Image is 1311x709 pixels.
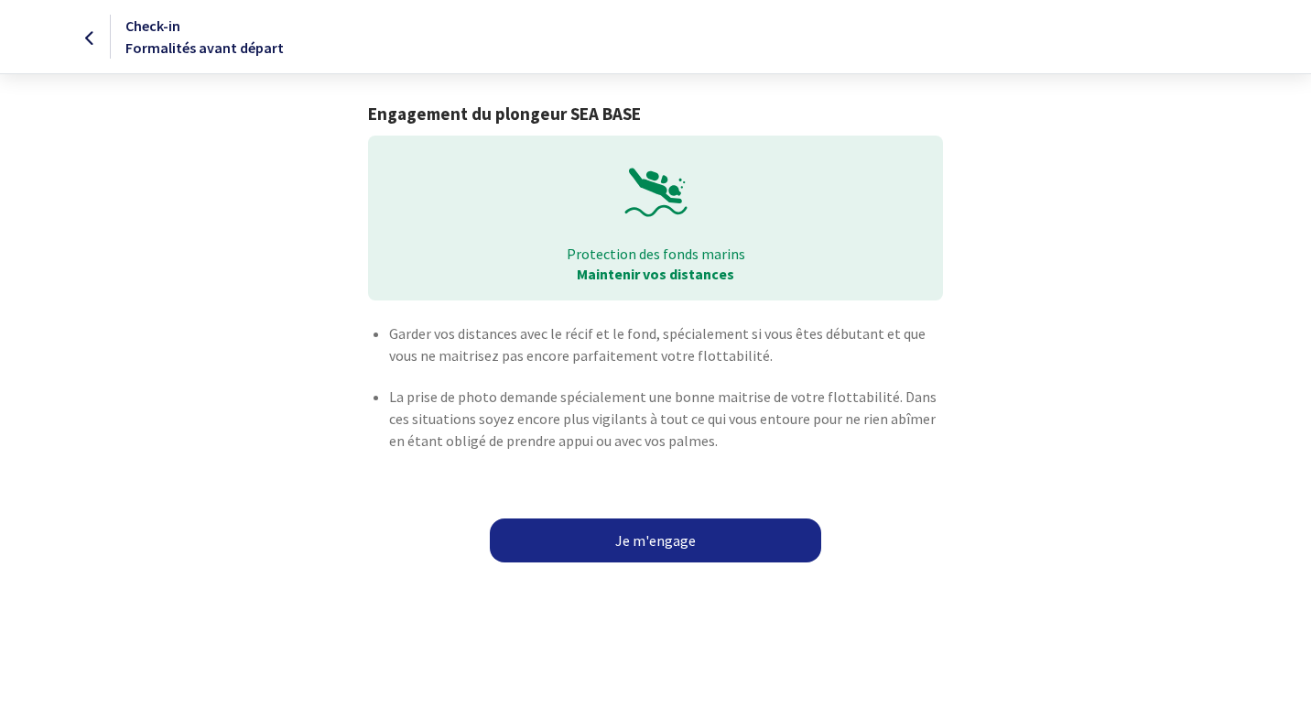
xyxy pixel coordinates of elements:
h1: Engagement du plongeur SEA BASE [368,104,942,125]
p: Garder vos distances avec le récif et le fond, spécialement si vous êtes débutant et que vous ne ... [389,322,942,366]
a: Je m'engage [490,518,821,562]
p: La prise de photo demande spécialement une bonne maitrise de votre flottabilité. Dans ces situati... [389,386,942,452]
strong: Maintenir vos distances [577,265,734,283]
span: Check-in Formalités avant départ [125,16,284,57]
p: Protection des fonds marins [381,244,929,264]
